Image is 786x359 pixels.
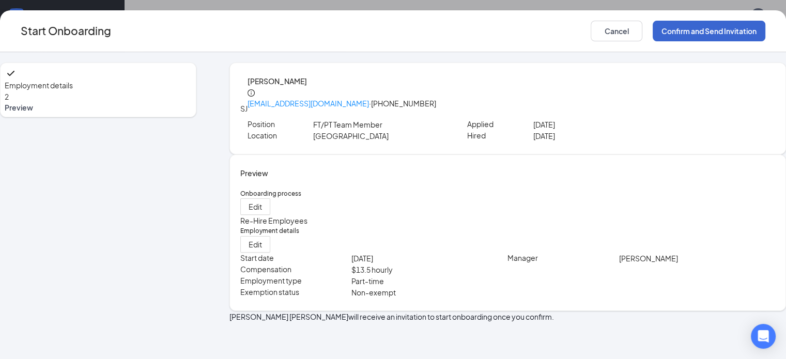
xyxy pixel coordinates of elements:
[240,103,248,114] div: SJ
[533,130,665,142] p: [DATE]
[240,167,775,179] h4: Preview
[351,287,507,298] p: Non-exempt
[240,236,270,253] button: Edit
[240,287,352,297] p: Exemption status
[248,119,314,129] p: Position
[5,80,192,91] span: Employment details
[248,99,369,108] a: [EMAIL_ADDRESS][DOMAIN_NAME]
[248,130,314,141] p: Location
[240,226,775,236] h5: Employment details
[5,67,17,80] svg: Checkmark
[751,324,776,349] div: Open Intercom Messenger
[240,275,352,286] p: Employment type
[533,119,665,130] p: [DATE]
[653,21,765,41] button: Confirm and Send Invitation
[5,92,9,101] span: 2
[229,311,786,322] p: [PERSON_NAME] [PERSON_NAME] will receive an invitation to start onboarding once you confirm.
[591,21,642,41] button: Cancel
[351,264,507,275] p: $ 13.5 hourly
[467,119,533,129] p: Applied
[249,201,262,212] span: Edit
[351,275,507,287] p: Part-time
[240,264,352,274] p: Compensation
[313,119,445,130] p: FT/PT Team Member
[313,130,445,142] p: [GEOGRAPHIC_DATA]
[248,98,775,108] p: · [PHONE_NUMBER]
[240,253,352,263] p: Start date
[248,75,775,87] h4: [PERSON_NAME]
[351,253,507,264] p: [DATE]
[619,253,775,264] p: [PERSON_NAME]
[240,189,775,198] h5: Onboarding process
[240,216,307,225] span: Re-Hire Employees
[240,198,270,215] button: Edit
[507,253,619,263] p: Manager
[5,102,192,113] span: Preview
[248,89,255,97] span: info-circle
[249,239,262,249] span: Edit
[467,130,533,141] p: Hired
[21,22,111,39] h3: Start Onboarding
